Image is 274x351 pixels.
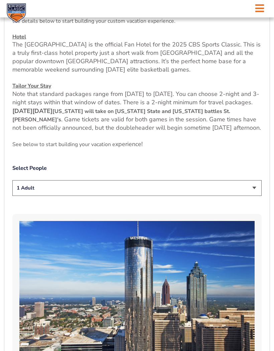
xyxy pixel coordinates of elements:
[12,115,261,132] span: . Game tickets are valid for both games in the session. Game times have not been officially annou...
[7,3,26,23] img: CBS Sports Classic
[115,140,143,148] span: xperience!
[12,33,26,40] u: Hotel
[12,40,261,74] span: The [GEOGRAPHIC_DATA] is the official Fan Hotel for the 2025 CBS Sports Classic. This is a truly ...
[12,140,262,148] p: See below to start building your vacation e
[12,107,52,115] strong: [DATE][DATE]
[12,164,262,172] label: Select People
[12,82,51,90] u: Tailor Your Stay
[12,90,259,115] span: Note that standard packages range from [DATE] to [DATE]. You can choose 2-night and 3-night stays...
[12,10,262,25] p: We look forward to seeing you in [GEOGRAPHIC_DATA] for the 2025 CBS Sports Classic. Please see th...
[12,108,230,123] strong: [US_STATE] will take on [US_STATE] State and [US_STATE] battles St. [PERSON_NAME]’s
